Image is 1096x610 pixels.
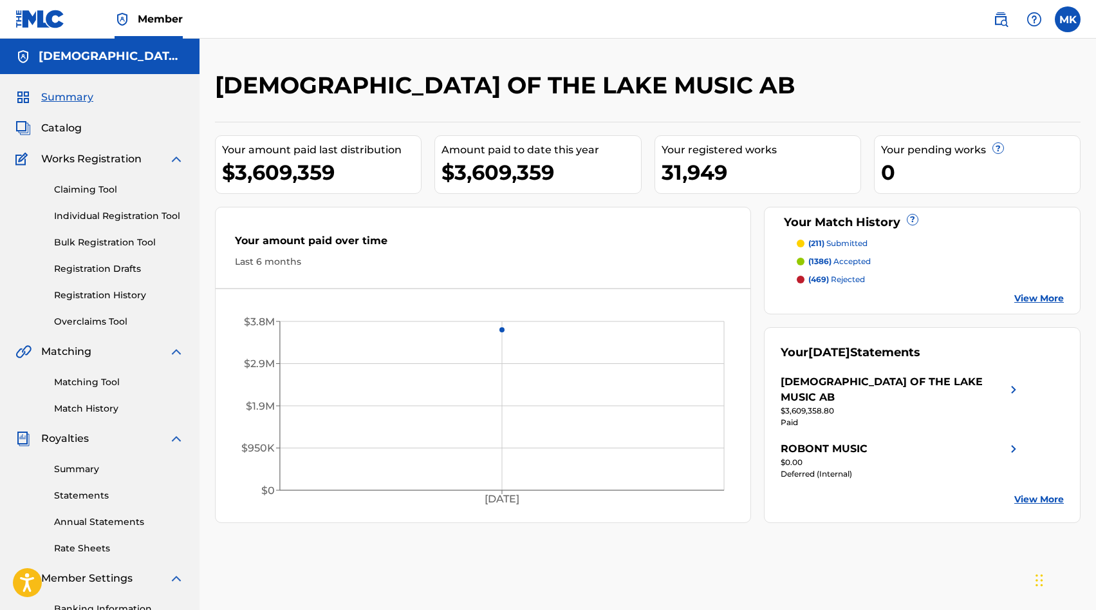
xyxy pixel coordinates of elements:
h5: LADY OF THE LAKE MUSIC AB [39,49,184,64]
a: Statements [54,489,184,502]
span: Member Settings [41,571,133,586]
div: Your Match History [781,214,1064,231]
div: ROBONT MUSIC [781,441,868,457]
div: $0.00 [781,457,1021,468]
span: Matching [41,344,91,359]
tspan: $950K [241,442,275,454]
div: [DEMOGRAPHIC_DATA] OF THE LAKE MUSIC AB [781,374,1006,405]
a: Overclaims Tool [54,315,184,329]
a: Rate Sheets [54,542,184,555]
img: Royalties [15,431,31,446]
p: submitted [808,238,868,249]
tspan: [DATE] [485,493,519,506]
a: Registration History [54,289,184,302]
span: Royalties [41,431,89,446]
img: Summary [15,90,31,105]
a: Annual Statements [54,515,184,529]
a: Public Search [988,6,1014,32]
div: User Menu [1055,6,1081,32]
a: Registration Drafts [54,262,184,276]
span: ? [993,143,1003,153]
a: SummarySummary [15,90,93,105]
a: [DEMOGRAPHIC_DATA] OF THE LAKE MUSIC ABright chevron icon$3,609,358.80Paid [781,374,1021,428]
img: right chevron icon [1006,441,1021,457]
p: rejected [808,274,865,285]
tspan: $1.9M [246,400,275,412]
tspan: $3.8M [244,316,275,328]
tspan: $2.9M [244,357,275,370]
img: MLC Logo [15,10,65,28]
span: (1386) [808,256,831,266]
div: $3,609,358.80 [781,405,1021,417]
div: 0 [881,158,1080,187]
a: View More [1014,493,1064,506]
img: Top Rightsholder [115,12,130,27]
div: Help [1021,6,1047,32]
span: (211) [808,238,824,248]
a: (211) submitted [797,238,1064,249]
div: Paid [781,417,1021,428]
img: expand [169,344,184,359]
span: [DATE] [808,345,850,359]
div: Your Statements [781,344,920,361]
a: (1386) accepted [797,256,1064,267]
tspan: $0 [261,484,275,497]
div: $3,609,359 [222,158,421,187]
a: Summary [54,462,184,476]
h2: [DEMOGRAPHIC_DATA] OF THE LAKE MUSIC AB [215,71,802,100]
span: Works Registration [41,151,142,167]
div: 31,949 [662,158,860,187]
img: search [993,12,1008,27]
div: Deferred (Internal) [781,468,1021,480]
p: accepted [808,256,871,267]
span: Member [138,12,183,26]
a: View More [1014,292,1064,305]
a: Matching Tool [54,376,184,389]
img: Works Registration [15,151,32,167]
div: Your amount paid last distribution [222,142,421,158]
img: Catalog [15,120,31,136]
img: help [1026,12,1042,27]
a: Claiming Tool [54,183,184,196]
iframe: Chat Widget [1032,548,1096,610]
img: Member Settings [15,571,31,586]
div: Your registered works [662,142,860,158]
div: Your pending works [881,142,1080,158]
span: ? [907,214,918,225]
a: Bulk Registration Tool [54,236,184,249]
img: right chevron icon [1006,374,1021,405]
div: Drag [1036,561,1043,600]
div: Amount paid to date this year [441,142,640,158]
img: expand [169,431,184,446]
span: Catalog [41,120,82,136]
img: expand [169,151,184,167]
img: expand [169,571,184,586]
a: (469) rejected [797,274,1064,285]
img: Accounts [15,49,31,64]
iframe: Resource Center [1060,405,1096,508]
div: $3,609,359 [441,158,640,187]
a: CatalogCatalog [15,120,82,136]
span: (469) [808,274,829,284]
a: Individual Registration Tool [54,209,184,223]
a: ROBONT MUSICright chevron icon$0.00Deferred (Internal) [781,441,1021,480]
div: Last 6 months [235,255,731,269]
span: Summary [41,90,93,105]
a: Match History [54,402,184,415]
img: Matching [15,344,32,359]
div: Your amount paid over time [235,233,731,255]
